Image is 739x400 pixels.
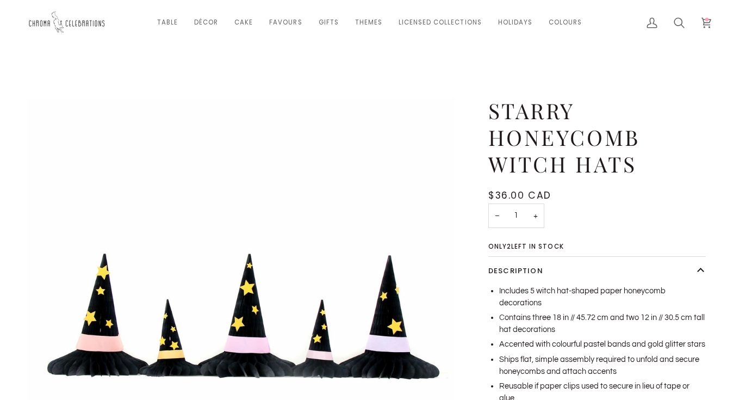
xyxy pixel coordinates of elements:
[499,354,706,378] li: Ships flat, simple assembly required to unfold and secure honeycombs and attach accents
[499,285,706,309] li: Includes 5 witch hat-shaped paper honeycomb decorations
[488,204,544,228] input: Quantity
[399,18,482,27] span: Licensed Collections
[234,18,253,27] span: Cake
[527,204,544,228] button: Increase quantity
[194,18,218,27] span: Décor
[27,8,109,37] img: Chroma Celebrations
[355,18,382,27] span: Themes
[488,257,706,285] button: Description
[269,18,302,27] span: Favours
[549,18,582,27] span: Colours
[488,204,506,228] button: Decrease quantity
[488,97,698,177] h1: Starry Honeycomb Witch Hats
[499,312,706,336] li: Contains three 18 in // 45.72 cm and two 12 in // 30.5 cm tall hat decorations
[488,244,572,250] span: Only left in stock
[488,189,551,202] span: $36.00 CAD
[499,339,706,350] li: Accented with colourful pastel bands and gold glitter stars
[319,18,339,27] span: Gifts
[498,18,532,27] span: Holidays
[507,242,511,251] span: 2
[157,18,178,27] span: Table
